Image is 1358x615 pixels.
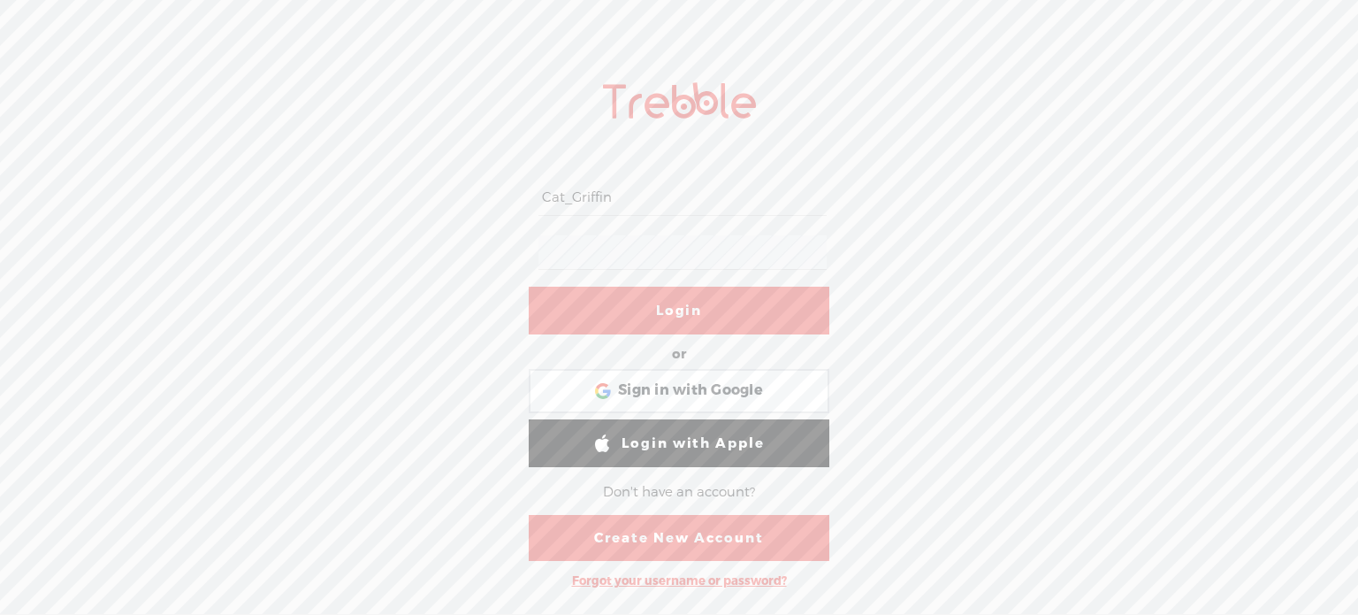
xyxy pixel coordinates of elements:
input: Username [538,181,826,215]
div: Forgot your username or password? [563,565,796,597]
div: or [672,341,686,369]
a: Create New Account [529,515,829,561]
a: Login with Apple [529,419,829,467]
a: Login [529,287,829,334]
div: Sign in with Google [529,369,829,413]
div: Don't have an account? [603,474,755,511]
span: Sign in with Google [618,381,763,400]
